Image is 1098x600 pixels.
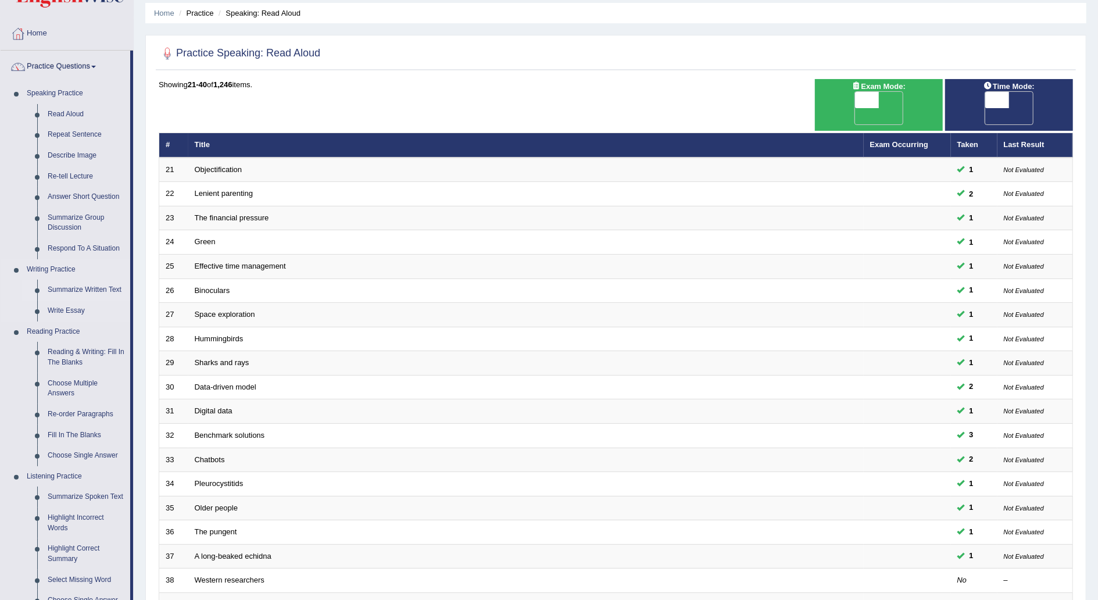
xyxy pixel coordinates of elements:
[965,502,978,514] span: You can still take this question
[1004,480,1044,487] small: Not Evaluated
[195,358,249,367] a: Sharks and rays
[1004,238,1044,245] small: Not Evaluated
[42,104,130,125] a: Read Aloud
[195,310,255,319] a: Space exploration
[22,83,130,104] a: Speaking Practice
[1004,190,1044,197] small: Not Evaluated
[159,544,188,569] td: 37
[42,570,130,591] a: Select Missing Word
[188,80,207,89] b: 21-40
[159,230,188,255] td: 24
[42,487,130,508] a: Summarize Spoken Text
[42,538,130,569] a: Highlight Correct Summary
[159,45,320,62] h2: Practice Speaking: Read Aloud
[159,399,188,424] td: 31
[965,429,978,441] span: You can still take this question
[965,453,978,466] span: You can still take this question
[957,576,967,584] em: No
[965,284,978,297] span: You can still take this question
[159,472,188,497] td: 34
[159,133,188,158] th: #
[159,496,188,520] td: 35
[951,133,997,158] th: Taken
[195,262,286,270] a: Effective time management
[42,124,130,145] a: Repeat Sentence
[195,334,244,343] a: Hummingbirds
[159,423,188,448] td: 32
[965,212,978,224] span: You can still take this question
[1004,432,1044,439] small: Not Evaluated
[42,166,130,187] a: Re-tell Lecture
[965,526,978,538] span: You can still take this question
[195,383,256,391] a: Data-driven model
[42,373,130,404] a: Choose Multiple Answers
[195,286,230,295] a: Binoculars
[159,206,188,230] td: 23
[154,9,174,17] a: Home
[159,351,188,376] td: 29
[159,255,188,279] td: 25
[965,260,978,272] span: You can still take this question
[195,455,225,464] a: Chatbots
[42,342,130,373] a: Reading & Writing: Fill In The Blanks
[213,80,233,89] b: 1,246
[42,508,130,538] a: Highlight Incorrect Words
[42,425,130,446] a: Fill In The Blanks
[159,327,188,351] td: 28
[847,80,910,92] span: Exam Mode:
[42,187,130,208] a: Answer Short Question
[159,448,188,472] td: 33
[195,406,233,415] a: Digital data
[870,140,928,149] a: Exam Occurring
[965,188,978,200] span: You can still take this question
[188,133,864,158] th: Title
[965,357,978,369] span: You can still take this question
[965,381,978,393] span: You can still take this question
[159,278,188,303] td: 26
[195,576,264,584] a: Western researchers
[965,333,978,345] span: You can still take this question
[965,309,978,321] span: You can still take this question
[1004,505,1044,512] small: Not Evaluated
[1004,263,1044,270] small: Not Evaluated
[815,79,943,131] div: Show exams occurring in exams
[195,165,242,174] a: Objectification
[1004,553,1044,560] small: Not Evaluated
[42,238,130,259] a: Respond To A Situation
[195,189,253,198] a: Lenient parenting
[195,479,244,488] a: Pleurocystitids
[1004,311,1044,318] small: Not Evaluated
[1004,575,1067,586] div: –
[1004,335,1044,342] small: Not Evaluated
[159,158,188,182] td: 21
[42,280,130,301] a: Summarize Written Text
[42,404,130,425] a: Re-order Paragraphs
[195,213,269,222] a: The financial pressure
[1,51,130,80] a: Practice Questions
[1004,456,1044,463] small: Not Evaluated
[1004,408,1044,415] small: Not Evaluated
[965,405,978,417] span: You can still take this question
[159,303,188,327] td: 27
[965,550,978,562] span: You can still take this question
[42,445,130,466] a: Choose Single Answer
[979,80,1039,92] span: Time Mode:
[195,527,237,536] a: The pungent
[22,466,130,487] a: Listening Practice
[22,259,130,280] a: Writing Practice
[159,569,188,593] td: 38
[965,236,978,248] span: You can still take this question
[159,182,188,206] td: 22
[42,145,130,166] a: Describe Image
[1004,528,1044,535] small: Not Evaluated
[965,478,978,490] span: You can still take this question
[42,208,130,238] a: Summarize Group Discussion
[1004,166,1044,173] small: Not Evaluated
[195,503,238,512] a: Older people
[176,8,213,19] li: Practice
[159,520,188,545] td: 36
[1004,215,1044,222] small: Not Evaluated
[195,431,265,440] a: Benchmark solutions
[1,17,133,47] a: Home
[195,552,271,560] a: A long-beaked echidna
